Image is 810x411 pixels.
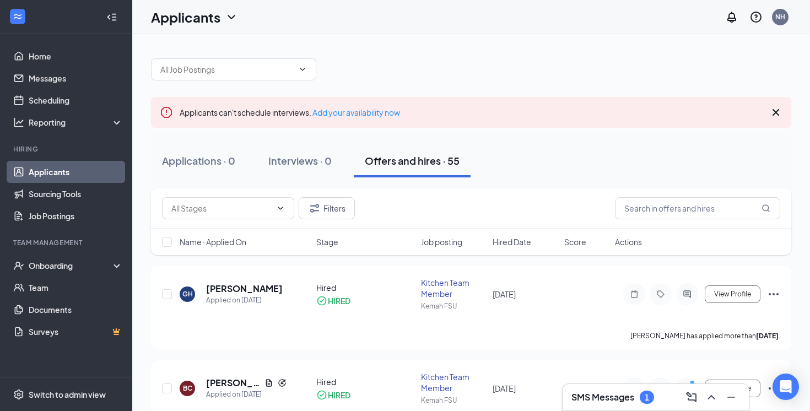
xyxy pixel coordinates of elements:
a: Messages [29,67,123,89]
svg: Settings [13,389,24,400]
b: [DATE] [756,332,779,340]
div: Switch to admin view [29,389,106,400]
svg: CheckmarkCircle [316,390,327,401]
a: Job Postings [29,205,123,227]
h5: [PERSON_NAME] [206,283,283,295]
svg: ActiveChat [681,290,694,299]
div: Applied on [DATE] [206,295,283,306]
div: Hiring [13,144,121,154]
svg: Minimize [725,391,738,404]
svg: ChevronDown [298,65,307,74]
svg: Cross [769,106,782,119]
span: View Profile [714,290,751,298]
a: Add your availability now [312,107,400,117]
div: 1 [645,393,649,402]
div: HIRED [328,390,350,401]
a: Scheduling [29,89,123,111]
a: Team [29,277,123,299]
button: ComposeMessage [683,388,700,406]
svg: UserCheck [13,260,24,271]
span: [DATE] [493,383,516,393]
span: Hired Date [493,236,531,247]
div: Team Management [13,238,121,247]
div: Kitchen Team Member [421,371,486,393]
a: Applicants [29,161,123,183]
span: Stage [316,236,338,247]
div: Applications · 0 [162,154,235,167]
input: Search in offers and hires [615,197,780,219]
div: Interviews · 0 [268,154,332,167]
div: Onboarding [29,260,114,271]
a: SurveysCrown [29,321,123,343]
div: Kitchen Team Member [421,277,486,299]
div: Kemah FSU [421,396,486,405]
input: All Job Postings [160,63,294,75]
span: Actions [615,236,642,247]
svg: CheckmarkCircle [316,295,327,306]
div: BC [183,383,192,393]
svg: Collapse [106,12,117,23]
div: Open Intercom Messenger [773,374,799,400]
button: Minimize [722,388,740,406]
p: [PERSON_NAME] has applied more than . [630,331,780,340]
svg: Error [160,106,173,119]
svg: ChevronDown [276,204,285,213]
svg: Document [264,378,273,387]
div: Hired [316,282,414,293]
svg: Analysis [13,117,24,128]
div: NH [775,12,785,21]
div: Hired [316,376,414,387]
a: Documents [29,299,123,321]
div: Offers and hires · 55 [365,154,460,167]
svg: ChevronUp [705,391,718,404]
span: Applicants can't schedule interviews. [180,107,400,117]
h3: SMS Messages [571,391,634,403]
svg: ChevronDown [225,10,238,24]
div: HIRED [328,295,350,306]
svg: ComposeMessage [685,391,698,404]
svg: Reapply [278,378,287,387]
button: View Profile [705,380,760,397]
svg: PrimaryDot [687,380,700,388]
h5: [PERSON_NAME] [PERSON_NAME] [206,377,260,389]
h1: Applicants [151,8,220,26]
button: Filter Filters [299,197,355,219]
a: Sourcing Tools [29,183,123,205]
div: Reporting [29,117,123,128]
span: Name · Applied On [180,236,246,247]
svg: Note [628,290,641,299]
div: Kemah FSU [421,301,486,311]
svg: WorkstreamLogo [12,11,23,22]
svg: MagnifyingGlass [762,204,770,213]
input: All Stages [171,202,272,214]
div: GH [182,289,193,299]
div: Applied on [DATE] [206,389,287,400]
svg: Ellipses [767,288,780,301]
a: Home [29,45,123,67]
span: Job posting [421,236,462,247]
button: ChevronUp [703,388,720,406]
svg: Filter [308,202,321,215]
svg: Ellipses [767,382,780,395]
svg: Notifications [725,10,738,24]
button: View Profile [705,285,760,303]
svg: Tag [654,290,667,299]
span: Score [564,236,586,247]
svg: QuestionInfo [749,10,763,24]
span: [DATE] [493,289,516,299]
